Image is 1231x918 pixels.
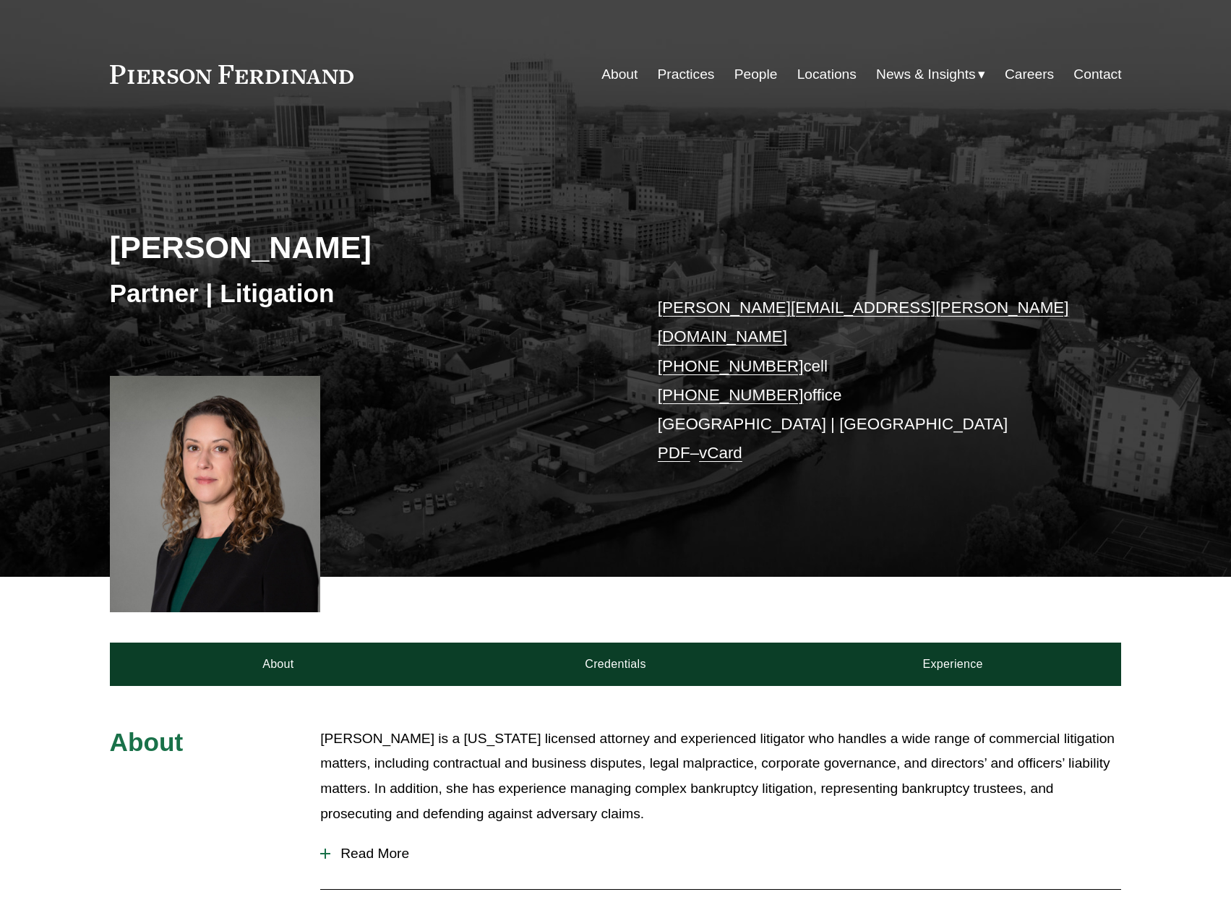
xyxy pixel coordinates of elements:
a: [PHONE_NUMBER] [658,357,804,375]
a: About [601,61,638,88]
a: Locations [797,61,857,88]
span: News & Insights [876,62,976,87]
a: People [734,61,778,88]
a: [PHONE_NUMBER] [658,386,804,404]
a: About [110,643,447,686]
a: vCard [699,444,742,462]
a: Contact [1073,61,1121,88]
p: [PERSON_NAME] is a [US_STATE] licensed attorney and experienced litigator who handles a wide rang... [320,726,1121,826]
a: [PERSON_NAME][EMAIL_ADDRESS][PERSON_NAME][DOMAIN_NAME] [658,299,1069,346]
a: Credentials [447,643,784,686]
a: Practices [658,61,715,88]
a: Experience [784,643,1122,686]
p: cell office [GEOGRAPHIC_DATA] | [GEOGRAPHIC_DATA] – [658,293,1079,468]
span: Read More [330,846,1121,862]
h2: [PERSON_NAME] [110,228,616,266]
a: folder dropdown [876,61,985,88]
a: Careers [1005,61,1054,88]
span: About [110,728,184,756]
h3: Partner | Litigation [110,278,616,309]
a: PDF [658,444,690,462]
button: Read More [320,835,1121,872]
